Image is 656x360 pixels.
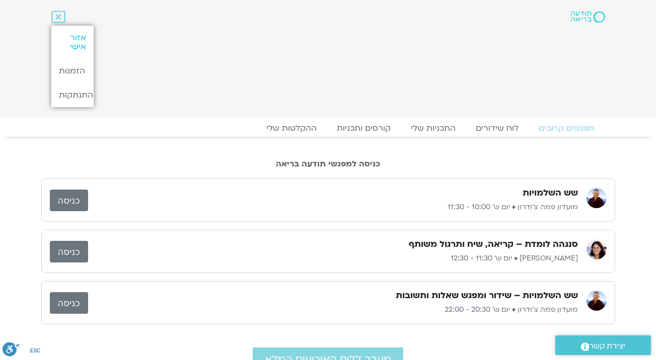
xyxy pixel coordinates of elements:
img: מיכל גורל [587,239,607,259]
a: ההקלטות שלי [257,123,327,133]
img: מועדון פמה צ'ודרון [587,188,607,208]
p: [PERSON_NAME] • יום ש׳ 11:30 - 12:30 [88,252,578,264]
h3: שש השלמויות – שידור ומפגש שאלות ותשובות [396,290,578,302]
nav: Menu [51,123,605,133]
h3: שש השלמויות [523,187,578,199]
a: התנתקות [51,83,94,107]
h3: סנגהה לומדת – קריאה, שיח ותרגול משותף [409,238,578,250]
a: הזמנות [51,59,94,83]
p: מועדון פמה צ'ודרון • יום ש׳ 20:30 - 22:00 [88,304,578,316]
a: אזור אישי [51,26,94,59]
a: כניסה [50,190,88,211]
span: יצירת קשר [590,339,626,353]
a: יצירת קשר [555,335,651,355]
a: התכניות שלי [401,123,466,133]
h2: כניסה למפגשי תודעה בריאה [41,159,615,168]
a: כניסה [50,292,88,314]
img: מועדון פמה צ'ודרון [587,291,607,311]
a: כניסה [50,241,88,262]
a: קורסים ותכניות [327,123,401,133]
p: מועדון פמה צ'ודרון • יום ש׳ 10:00 - 11:30 [88,201,578,213]
a: מפגשים קרובים [529,123,605,133]
a: לוח שידורים [466,123,529,133]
